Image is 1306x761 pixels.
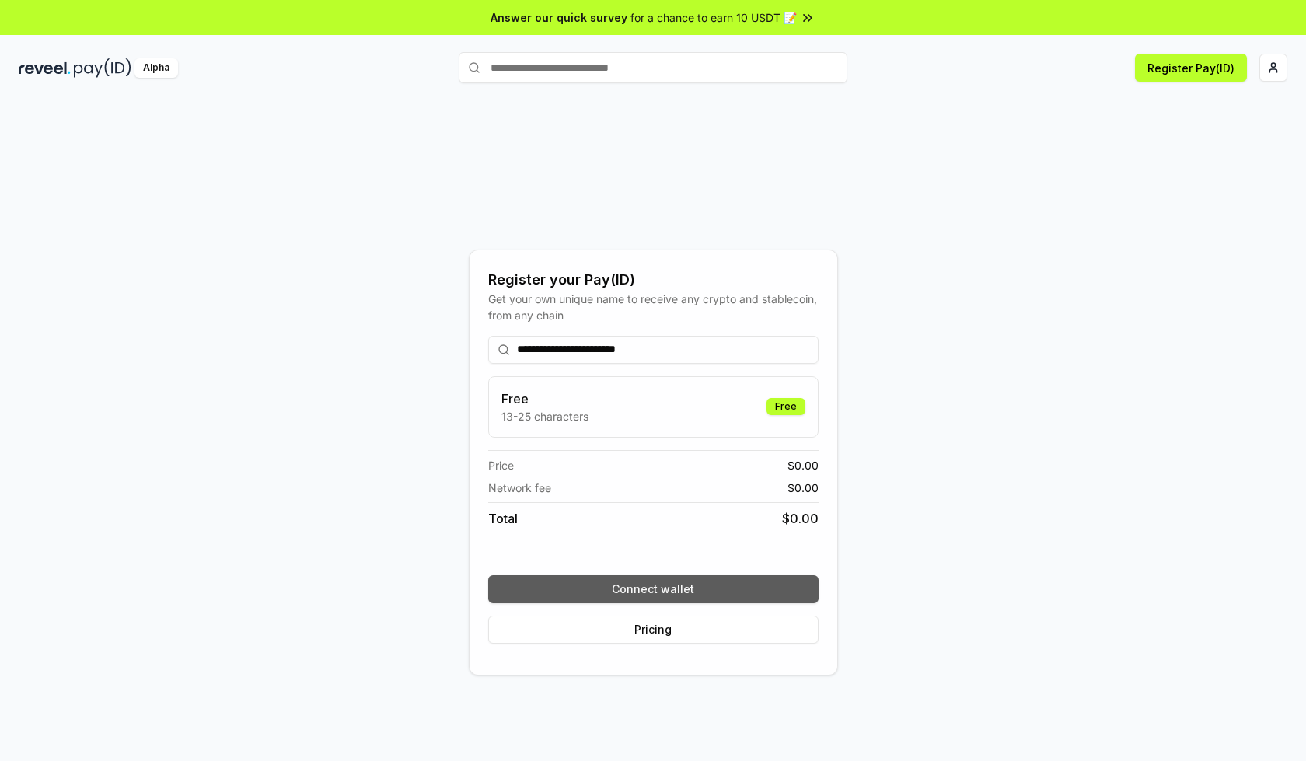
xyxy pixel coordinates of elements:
span: $ 0.00 [787,480,819,496]
span: for a chance to earn 10 USDT 📝 [630,9,797,26]
p: 13-25 characters [501,408,588,424]
span: Answer our quick survey [491,9,627,26]
span: Network fee [488,480,551,496]
span: Price [488,457,514,473]
div: Register your Pay(ID) [488,269,819,291]
div: Free [766,398,805,415]
button: Connect wallet [488,575,819,603]
div: Get your own unique name to receive any crypto and stablecoin, from any chain [488,291,819,323]
img: pay_id [74,58,131,78]
div: Alpha [134,58,178,78]
span: $ 0.00 [782,509,819,528]
button: Pricing [488,616,819,644]
h3: Free [501,389,588,408]
span: $ 0.00 [787,457,819,473]
button: Register Pay(ID) [1135,54,1247,82]
span: Total [488,509,518,528]
img: reveel_dark [19,58,71,78]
